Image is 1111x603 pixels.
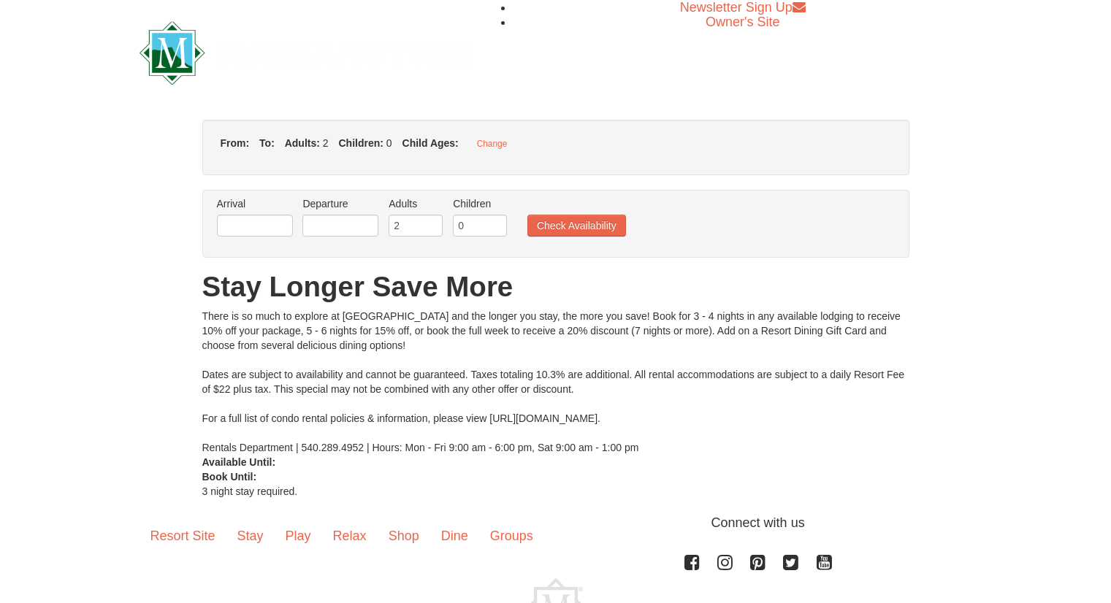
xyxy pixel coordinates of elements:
[140,34,474,68] a: Massanutten Resort
[430,513,479,558] a: Dine
[386,137,392,149] span: 0
[706,15,779,29] a: Owner's Site
[202,309,909,455] div: There is so much to explore at [GEOGRAPHIC_DATA] and the longer you stay, the more you save! Book...
[259,137,275,149] strong: To:
[202,272,909,301] h1: Stay Longer Save More
[302,196,378,211] label: Departure
[527,215,626,237] button: Check Availability
[140,513,226,558] a: Resort Site
[140,513,972,533] p: Connect with us
[226,513,275,558] a: Stay
[469,134,516,153] button: Change
[323,137,329,149] span: 2
[453,196,507,211] label: Children
[202,471,257,483] strong: Book Until:
[338,137,383,149] strong: Children:
[479,513,544,558] a: Groups
[221,137,250,149] strong: From:
[140,21,474,85] img: Massanutten Resort Logo
[402,137,459,149] strong: Child Ages:
[389,196,443,211] label: Adults
[275,513,322,558] a: Play
[217,196,293,211] label: Arrival
[378,513,430,558] a: Shop
[322,513,378,558] a: Relax
[202,456,276,468] strong: Available Until:
[202,485,298,497] span: 3 night stay required.
[285,137,320,149] strong: Adults:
